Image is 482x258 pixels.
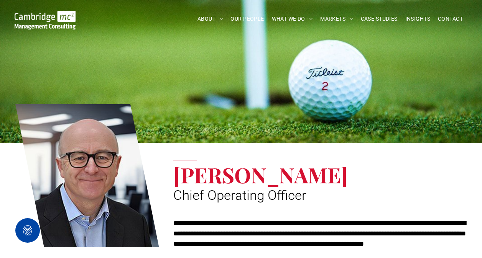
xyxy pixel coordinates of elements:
a: INSIGHTS [401,13,434,25]
a: OUR PEOPLE [227,13,268,25]
a: CONTACT [434,13,467,25]
a: MARKETS [316,13,357,25]
a: CASE STUDIES [357,13,401,25]
a: WHAT WE DO [268,13,317,25]
a: Your Business Transformed | Cambridge Management Consulting [15,12,76,20]
span: [PERSON_NAME] [173,160,348,189]
img: Go to Homepage [15,11,76,29]
span: Chief Operating Officer [173,188,306,203]
a: ABOUT [194,13,227,25]
a: Andrew Fleming | Chief Operating Officer | Cambridge Management Consulting [15,101,159,250]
